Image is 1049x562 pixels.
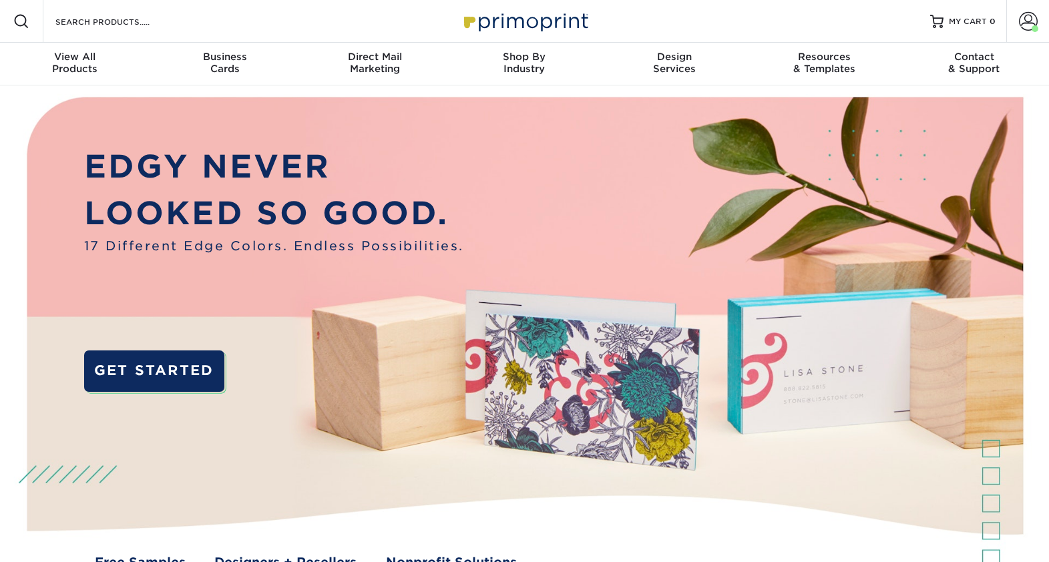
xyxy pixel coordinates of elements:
[600,43,749,85] a: DesignServices
[449,43,599,85] a: Shop ByIndustry
[949,16,987,27] span: MY CART
[84,350,224,392] a: GET STARTED
[300,51,449,75] div: Marketing
[899,51,1049,75] div: & Support
[150,43,299,85] a: BusinessCards
[899,51,1049,63] span: Contact
[300,43,449,85] a: Direct MailMarketing
[150,51,299,75] div: Cards
[54,13,184,29] input: SEARCH PRODUCTS.....
[749,43,899,85] a: Resources& Templates
[749,51,899,63] span: Resources
[300,51,449,63] span: Direct Mail
[449,51,599,75] div: Industry
[600,51,749,63] span: Design
[749,51,899,75] div: & Templates
[600,51,749,75] div: Services
[458,7,592,35] img: Primoprint
[990,17,996,26] span: 0
[84,190,464,237] p: LOOKED SO GOOD.
[84,143,464,190] p: EDGY NEVER
[449,51,599,63] span: Shop By
[899,43,1049,85] a: Contact& Support
[84,237,464,256] span: 17 Different Edge Colors. Endless Possibilities.
[150,51,299,63] span: Business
